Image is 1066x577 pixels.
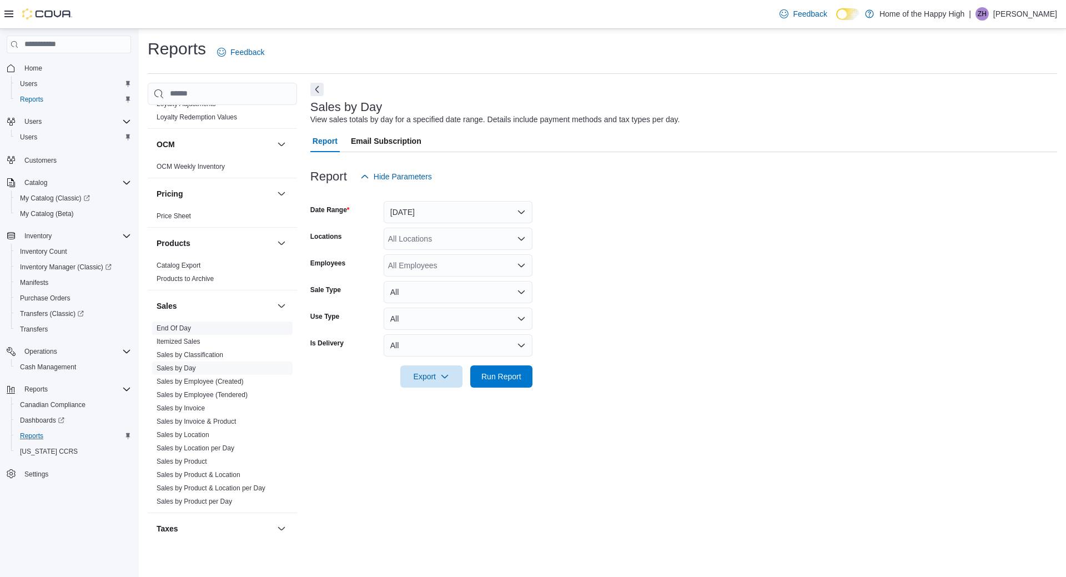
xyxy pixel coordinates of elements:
[374,171,432,182] span: Hide Parameters
[230,47,264,58] span: Feedback
[16,414,131,427] span: Dashboards
[157,261,200,270] span: Catalog Export
[20,383,131,396] span: Reports
[16,207,131,220] span: My Catalog (Beta)
[400,365,462,388] button: Export
[157,457,207,466] span: Sales by Product
[16,276,53,289] a: Manifests
[157,351,223,359] a: Sales by Classification
[16,398,90,412] a: Canadian Compliance
[24,470,48,479] span: Settings
[20,345,62,358] button: Operations
[384,308,532,330] button: All
[384,334,532,357] button: All
[157,391,248,399] a: Sales by Employee (Tendered)
[310,232,342,241] label: Locations
[157,417,236,426] span: Sales by Invoice & Product
[148,322,297,513] div: Sales
[157,238,190,249] h3: Products
[157,497,232,506] span: Sales by Product per Day
[157,364,196,372] a: Sales by Day
[157,350,223,359] span: Sales by Classification
[775,3,831,25] a: Feedback
[20,467,131,481] span: Settings
[11,206,135,222] button: My Catalog (Beta)
[20,447,78,456] span: [US_STATE] CCRS
[157,377,244,386] span: Sales by Employee (Created)
[157,324,191,333] span: End Of Day
[16,429,131,443] span: Reports
[16,77,131,91] span: Users
[157,163,225,170] a: OCM Weekly Inventory
[157,113,237,122] span: Loyalty Redemption Values
[157,378,244,385] a: Sales by Employee (Created)
[20,115,131,128] span: Users
[157,430,209,439] span: Sales by Location
[310,259,345,268] label: Employees
[20,263,112,272] span: Inventory Manager (Classic)
[2,114,135,129] button: Users
[517,234,526,243] button: Open list of options
[20,176,131,189] span: Catalog
[275,187,288,200] button: Pricing
[11,244,135,259] button: Inventory Count
[793,8,827,19] span: Feedback
[157,431,209,439] a: Sales by Location
[993,7,1057,21] p: [PERSON_NAME]
[11,190,135,206] a: My Catalog (Classic)
[11,428,135,444] button: Reports
[481,371,521,382] span: Run Report
[16,360,81,374] a: Cash Management
[157,484,265,492] a: Sales by Product & Location per Day
[11,306,135,322] a: Transfers (Classic)
[470,365,532,388] button: Run Report
[157,238,273,249] button: Products
[20,95,43,104] span: Reports
[310,205,350,214] label: Date Range
[22,8,72,19] img: Cova
[310,285,341,294] label: Sale Type
[20,209,74,218] span: My Catalog (Beta)
[16,276,131,289] span: Manifests
[20,247,67,256] span: Inventory Count
[16,445,131,458] span: Washington CCRS
[16,93,131,106] span: Reports
[2,175,135,190] button: Catalog
[11,290,135,306] button: Purchase Orders
[20,229,131,243] span: Inventory
[157,418,236,425] a: Sales by Invoice & Product
[157,444,234,452] a: Sales by Location per Day
[16,360,131,374] span: Cash Management
[157,470,240,479] span: Sales by Product & Location
[11,259,135,275] a: Inventory Manager (Classic)
[836,20,837,21] span: Dark Mode
[20,383,52,396] button: Reports
[2,228,135,244] button: Inventory
[16,93,48,106] a: Reports
[2,152,135,168] button: Customers
[148,209,297,227] div: Pricing
[16,429,48,443] a: Reports
[157,113,237,121] a: Loyalty Redemption Values
[310,83,324,96] button: Next
[157,498,232,505] a: Sales by Product per Day
[11,322,135,337] button: Transfers
[157,300,273,312] button: Sales
[157,444,234,453] span: Sales by Location per Day
[20,468,53,481] a: Settings
[16,398,131,412] span: Canadian Compliance
[11,275,135,290] button: Manifests
[16,260,116,274] a: Inventory Manager (Classic)
[20,294,71,303] span: Purchase Orders
[157,338,200,345] a: Itemized Sales
[157,162,225,171] span: OCM Weekly Inventory
[275,138,288,151] button: OCM
[20,133,37,142] span: Users
[157,212,191,220] a: Price Sheet
[16,445,82,458] a: [US_STATE] CCRS
[24,156,57,165] span: Customers
[157,188,273,199] button: Pricing
[879,7,964,21] p: Home of the Happy High
[157,139,175,150] h3: OCM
